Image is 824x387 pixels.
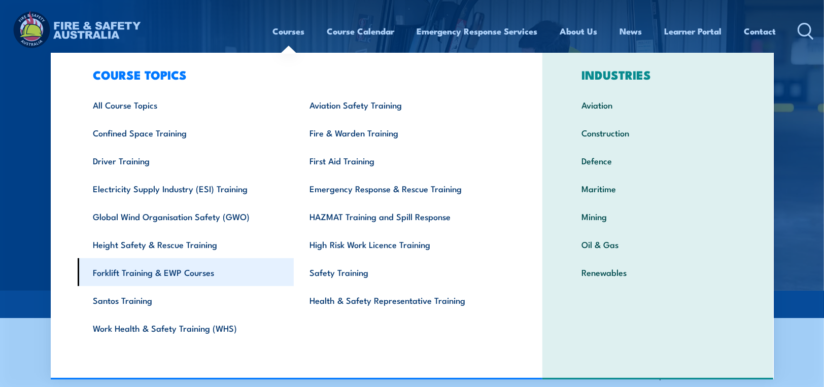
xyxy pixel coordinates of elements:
a: Contact [744,18,776,45]
a: High Risk Work Licence Training [294,230,510,258]
a: Aviation Safety Training [294,91,510,119]
a: Safety Training [294,258,510,286]
a: Global Wind Organisation Safety (GWO) [78,202,294,230]
a: Electricity Supply Industry (ESI) Training [78,174,294,202]
a: Emergency Response & Rescue Training [294,174,510,202]
a: Confined Space Training [78,119,294,147]
a: Learner Portal [665,18,722,45]
a: Health & Safety Representative Training [294,286,510,314]
a: Santos Training [78,286,294,314]
a: Construction [566,119,750,147]
a: Mining [566,202,750,230]
a: Course Calendar [327,18,395,45]
a: All Course Topics [78,91,294,119]
a: First Aid Training [294,147,510,174]
a: Aviation [566,91,750,119]
h3: INDUSTRIES [566,67,750,82]
li: This is a non-accredited training course, a Certificate of Attendance is issued on completion. [541,357,753,381]
a: Renewables [566,258,750,286]
h3: COURSE TOPICS [78,67,511,82]
a: Oil & Gas [566,230,750,258]
a: HAZMAT Training and Spill Response [294,202,510,230]
a: Courses [273,18,305,45]
a: Work Health & Safety Training (WHS) [78,314,294,342]
a: Driver Training [78,147,294,174]
a: Fire & Warden Training [294,119,510,147]
a: Defence [566,147,750,174]
a: About Us [560,18,598,45]
a: Emergency Response Services [417,18,538,45]
a: Maritime [566,174,750,202]
a: Height Safety & Rescue Training [78,230,294,258]
a: Forklift Training & EWP Courses [78,258,294,286]
a: News [620,18,642,45]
